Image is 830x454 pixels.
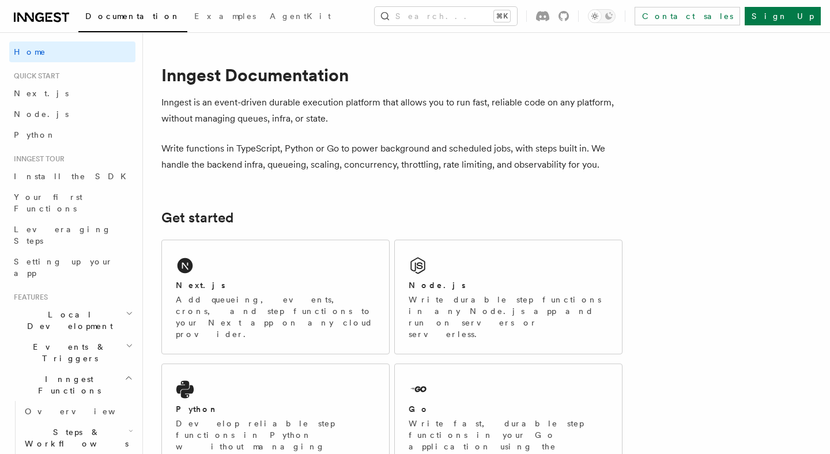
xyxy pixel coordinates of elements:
a: Next.js [9,83,135,104]
p: Write functions in TypeScript, Python or Go to power background and scheduled jobs, with steps bu... [161,141,622,173]
button: Local Development [9,304,135,336]
a: Install the SDK [9,166,135,187]
a: Leveraging Steps [9,219,135,251]
button: Toggle dark mode [588,9,616,23]
span: Overview [25,407,144,416]
p: Inngest is an event-driven durable execution platform that allows you to run fast, reliable code ... [161,94,622,127]
span: Local Development [9,309,126,332]
span: Install the SDK [14,172,133,181]
a: Examples [187,3,263,31]
a: Get started [161,210,233,226]
span: Node.js [14,109,69,119]
span: Features [9,293,48,302]
a: Overview [20,401,135,422]
span: Events & Triggers [9,341,126,364]
span: Next.js [14,89,69,98]
a: Home [9,41,135,62]
span: Home [14,46,46,58]
a: Sign Up [745,7,821,25]
a: Setting up your app [9,251,135,283]
kbd: ⌘K [494,10,510,22]
a: Node.jsWrite durable step functions in any Node.js app and run on servers or serverless. [394,240,622,354]
p: Write durable step functions in any Node.js app and run on servers or serverless. [409,294,608,340]
a: Contact sales [635,7,740,25]
span: Inngest Functions [9,373,124,396]
span: Setting up your app [14,257,113,278]
a: Next.jsAdd queueing, events, crons, and step functions to your Next app on any cloud provider. [161,240,390,354]
h2: Next.js [176,279,225,291]
span: Steps & Workflows [20,426,129,449]
button: Events & Triggers [9,336,135,369]
a: Node.js [9,104,135,124]
p: Add queueing, events, crons, and step functions to your Next app on any cloud provider. [176,294,375,340]
span: Leveraging Steps [14,225,111,245]
a: Your first Functions [9,187,135,219]
a: Documentation [78,3,187,32]
button: Steps & Workflows [20,422,135,454]
button: Search...⌘K [375,7,517,25]
span: Examples [194,12,256,21]
h2: Python [176,403,218,415]
a: AgentKit [263,3,338,31]
span: AgentKit [270,12,331,21]
span: Python [14,130,56,139]
span: Documentation [85,12,180,21]
span: Your first Functions [14,192,82,213]
span: Quick start [9,71,59,81]
a: Python [9,124,135,145]
h2: Node.js [409,279,466,291]
h2: Go [409,403,429,415]
button: Inngest Functions [9,369,135,401]
h1: Inngest Documentation [161,65,622,85]
span: Inngest tour [9,154,65,164]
